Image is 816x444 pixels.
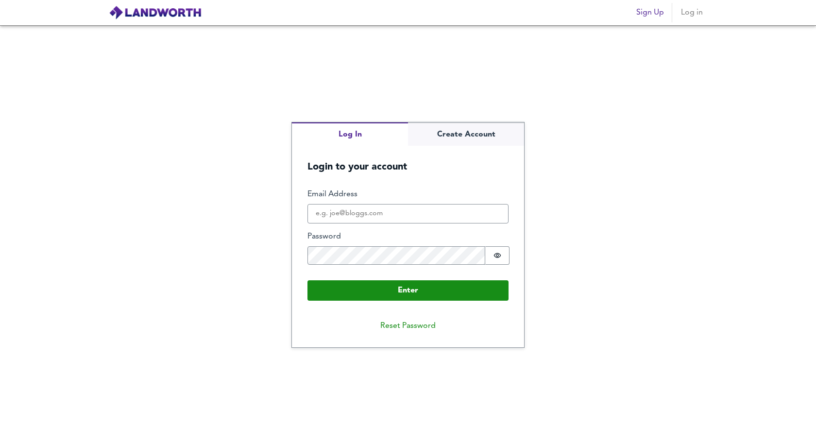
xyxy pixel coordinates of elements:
[680,6,703,19] span: Log in
[292,122,408,146] button: Log In
[636,6,664,19] span: Sign Up
[109,5,202,20] img: logo
[292,146,524,173] h5: Login to your account
[632,3,668,22] button: Sign Up
[307,231,509,242] label: Password
[307,189,509,200] label: Email Address
[307,280,509,301] button: Enter
[307,204,509,223] input: e.g. joe@bloggs.com
[408,122,524,146] button: Create Account
[373,316,443,336] button: Reset Password
[485,246,510,265] button: Show password
[676,3,707,22] button: Log in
